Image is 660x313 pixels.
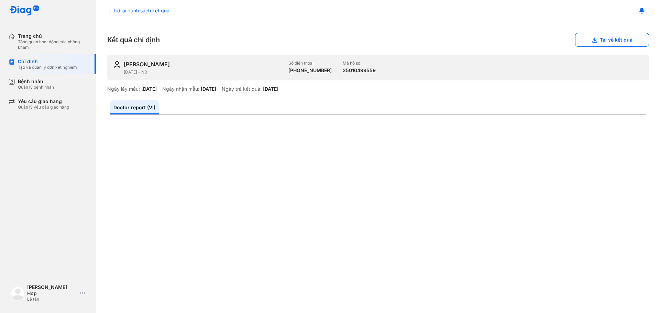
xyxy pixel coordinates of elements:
div: 25010499559 [343,67,376,74]
div: [PERSON_NAME] [124,60,170,68]
div: [DATE] - Nữ [124,69,283,75]
div: [PERSON_NAME] Hợp [27,284,77,297]
div: Số điện thoại [288,60,332,66]
div: [DATE] [263,86,278,92]
button: Tải về kết quả [575,33,649,47]
div: Tổng quan hoạt động của phòng khám [18,39,88,50]
div: [PHONE_NUMBER] [288,67,332,74]
img: logo [10,5,39,16]
div: Ngày nhận mẫu: [162,86,199,92]
div: Trang chủ [18,33,88,39]
div: Ngày lấy mẫu: [107,86,140,92]
img: user-icon [113,60,121,69]
img: logo [11,286,25,300]
div: Quản lý bệnh nhân [18,85,54,90]
div: Mã hồ sơ [343,60,376,66]
a: Doctor report (VI) [110,100,159,114]
div: Bệnh nhân [18,78,54,85]
div: Chỉ định [18,58,77,65]
div: Quản lý yêu cầu giao hàng [18,104,69,110]
div: Tạo và quản lý đơn xét nghiệm [18,65,77,70]
div: Ngày trả kết quả: [222,86,262,92]
div: [DATE] [141,86,157,92]
div: Lễ tân [27,297,77,302]
div: Kết quả chỉ định [107,33,649,47]
div: Yêu cầu giao hàng [18,98,69,104]
div: Trở lại danh sách kết quả [107,7,169,14]
div: [DATE] [201,86,216,92]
